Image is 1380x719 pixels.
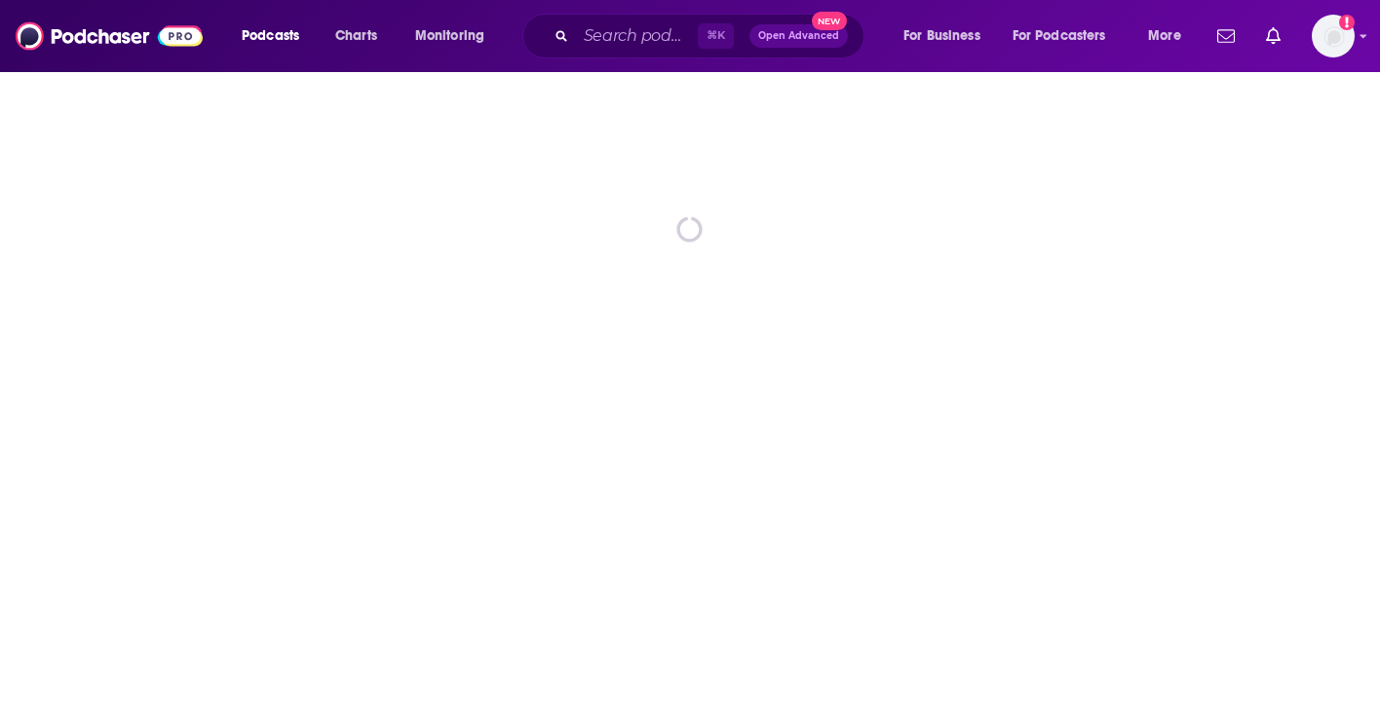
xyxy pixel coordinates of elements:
[402,20,510,52] button: open menu
[1339,15,1355,30] svg: Add a profile image
[1013,22,1106,50] span: For Podcasters
[541,14,883,58] div: Search podcasts, credits, & more...
[1312,15,1355,57] img: User Profile
[16,18,203,55] img: Podchaser - Follow, Share and Rate Podcasts
[1258,19,1288,53] a: Show notifications dropdown
[1000,20,1134,52] button: open menu
[415,22,484,50] span: Monitoring
[1148,22,1181,50] span: More
[1209,19,1243,53] a: Show notifications dropdown
[1134,20,1206,52] button: open menu
[758,31,839,41] span: Open Advanced
[335,22,377,50] span: Charts
[1312,15,1355,57] span: Logged in as cmand-s
[1312,15,1355,57] button: Show profile menu
[242,22,299,50] span: Podcasts
[323,20,389,52] a: Charts
[698,23,734,49] span: ⌘ K
[903,22,980,50] span: For Business
[576,20,698,52] input: Search podcasts, credits, & more...
[890,20,1005,52] button: open menu
[812,12,847,30] span: New
[228,20,325,52] button: open menu
[749,24,848,48] button: Open AdvancedNew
